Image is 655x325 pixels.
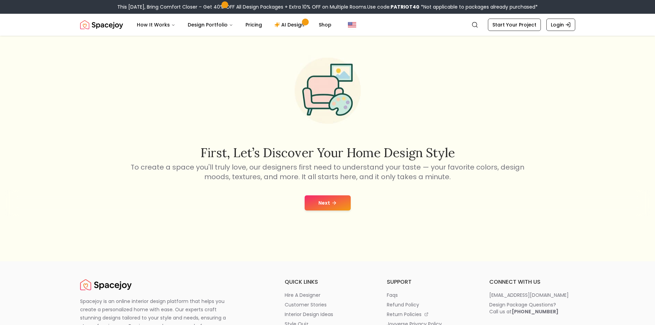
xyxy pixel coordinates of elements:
nav: Global [80,14,575,36]
a: Design Package Questions?Call us at[PHONE_NUMBER] [489,301,575,315]
a: Start Your Project [488,19,541,31]
p: return policies [387,311,422,318]
span: Use code: [367,3,419,10]
img: Spacejoy Logo [80,18,123,32]
a: refund policy [387,301,473,308]
p: interior design ideas [285,311,333,318]
img: United States [348,21,356,29]
b: PATRIOT40 [391,3,419,10]
a: [EMAIL_ADDRESS][DOMAIN_NAME] [489,292,575,299]
a: customer stories [285,301,371,308]
h6: connect with us [489,278,575,286]
a: return policies [387,311,473,318]
a: faqs [387,292,473,299]
p: hire a designer [285,292,320,299]
p: faqs [387,292,398,299]
b: [PHONE_NUMBER] [512,308,558,315]
a: Shop [313,18,337,32]
a: Login [546,19,575,31]
button: How It Works [131,18,181,32]
a: AI Design [269,18,312,32]
a: Spacejoy [80,278,132,292]
div: This [DATE], Bring Comfort Closer – Get 40% OFF All Design Packages + Extra 10% OFF on Multiple R... [117,3,538,10]
nav: Main [131,18,337,32]
h2: First, let’s discover your home design style [130,146,526,160]
div: Design Package Questions? Call us at [489,301,558,315]
a: Spacejoy [80,18,123,32]
h6: support [387,278,473,286]
p: customer stories [285,301,327,308]
p: refund policy [387,301,419,308]
h6: quick links [285,278,371,286]
p: To create a space you'll truly love, our designers first need to understand your taste — your fav... [130,162,526,182]
p: [EMAIL_ADDRESS][DOMAIN_NAME] [489,292,569,299]
span: *Not applicable to packages already purchased* [419,3,538,10]
img: Start Style Quiz Illustration [284,47,372,135]
a: hire a designer [285,292,371,299]
a: interior design ideas [285,311,371,318]
img: Spacejoy Logo [80,278,132,292]
button: Design Portfolio [182,18,239,32]
a: Pricing [240,18,268,32]
button: Next [305,195,351,210]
